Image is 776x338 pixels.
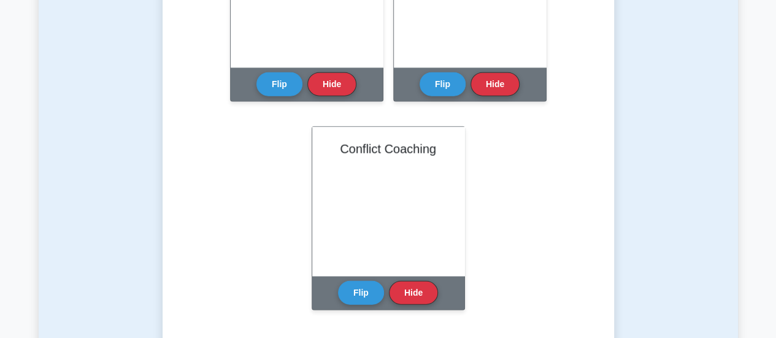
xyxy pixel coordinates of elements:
button: Hide [389,281,438,305]
button: Hide [471,72,520,96]
h2: Conflict Coaching [327,142,450,156]
button: Hide [307,72,356,96]
button: Flip [420,72,466,96]
button: Flip [256,72,302,96]
button: Flip [338,281,384,305]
